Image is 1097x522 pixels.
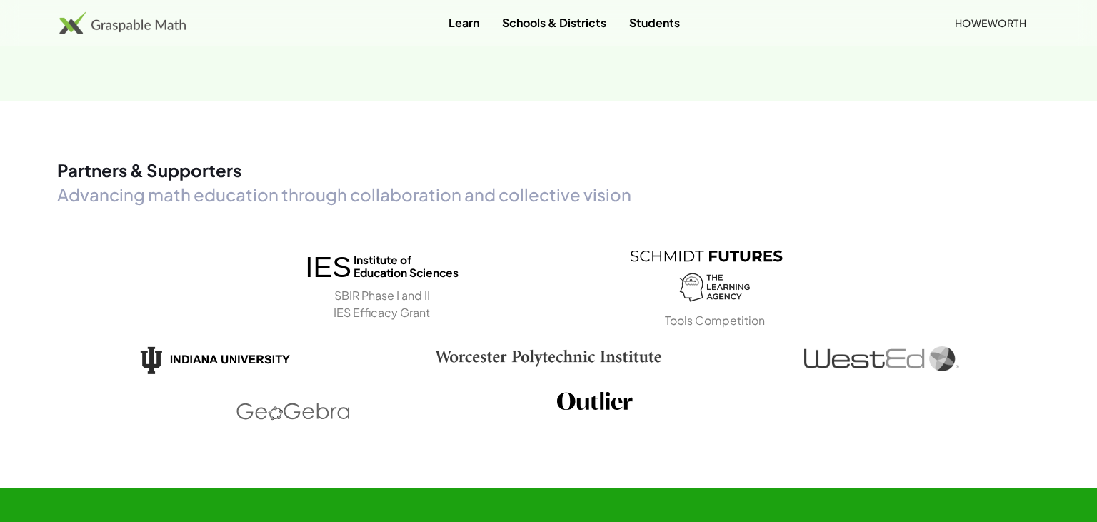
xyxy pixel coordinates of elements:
a: Tools Competition [665,313,765,328]
a: Schools & Districts [491,9,618,36]
a: Learn [437,9,491,36]
a: GeoGebra logo [224,392,540,431]
h3: Advancing math education through collaboration and collective vision [57,183,1040,207]
button: howeworth [943,10,1038,36]
img: TheLearningAgency_Logo-CaPOvX6r.png [679,266,751,309]
h2: Partners & Supporters [57,159,1040,183]
a: Students [618,9,691,36]
img: wested-logo-8DjF7iYo.png [723,346,1040,371]
a: Schmidt Futures logo [630,245,783,266]
a: SBIR Phase I and II [334,288,430,303]
img: WPI-logo-m24E2aor.png [391,346,707,368]
a: IES Efficacy Grant [334,305,430,320]
span: howeworth [954,16,1026,29]
span: Institute of Education Sciences [354,254,459,278]
img: IU-logo-CNEf0zbj.png [57,346,374,375]
a: Outlier logo [557,392,873,410]
span: IES [305,250,351,284]
a: IESInstitute ofEducation Sciences [305,244,459,287]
